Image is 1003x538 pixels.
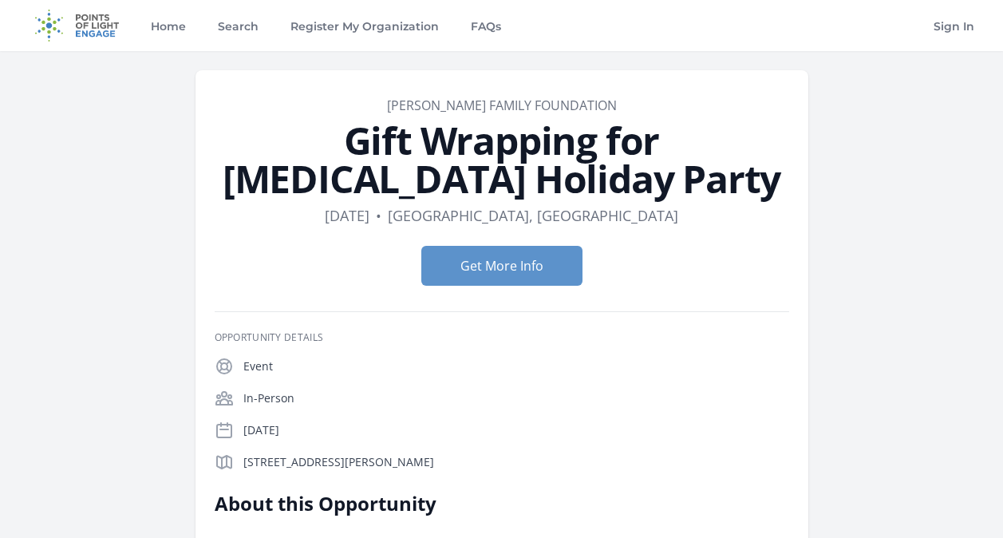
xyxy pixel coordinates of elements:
h1: Gift Wrapping for [MEDICAL_DATA] Holiday Party [215,121,789,198]
a: [PERSON_NAME] FAMILY FOUNDATION [387,97,617,114]
button: Get More Info [421,246,582,286]
dd: [GEOGRAPHIC_DATA], [GEOGRAPHIC_DATA] [388,204,678,227]
p: [STREET_ADDRESS][PERSON_NAME] [243,454,789,470]
p: Event [243,358,789,374]
dd: [DATE] [325,204,369,227]
div: • [376,204,381,227]
p: In-Person [243,390,789,406]
h2: About this Opportunity [215,491,681,516]
p: [DATE] [243,422,789,438]
h3: Opportunity Details [215,331,789,344]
